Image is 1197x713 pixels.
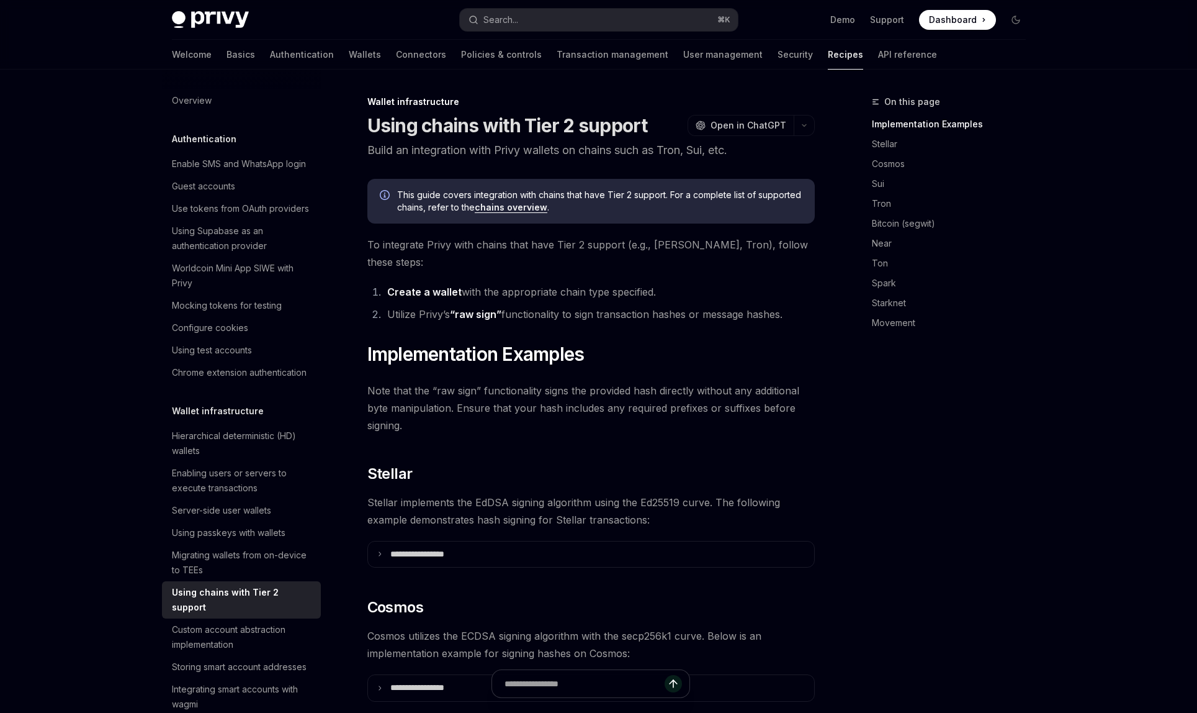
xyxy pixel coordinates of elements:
a: Use tokens from OAuth providers [162,198,321,220]
a: “raw sign” [450,308,501,321]
a: User management [683,40,763,70]
div: Use tokens from OAuth providers [172,201,309,216]
div: Overview [172,93,212,108]
li: with the appropriate chain type specified. [383,283,815,301]
a: Ton [872,253,1036,273]
li: Utilize Privy’s functionality to sign transaction hashes or message hashes. [383,306,815,323]
a: Cosmos [872,154,1036,174]
span: This guide covers integration with chains that have Tier 2 support. For a complete list of suppor... [397,189,802,214]
div: Integrating smart accounts with wagmi [172,682,313,712]
a: Demo [830,14,855,26]
div: Configure cookies [172,320,248,335]
a: Movement [872,313,1036,333]
a: Sui [872,174,1036,194]
span: To integrate Privy with chains that have Tier 2 support (e.g., [PERSON_NAME], Tron), follow these... [367,236,815,271]
a: Implementation Examples [872,114,1036,134]
button: Search...⌘K [460,9,738,31]
button: Toggle dark mode [1006,10,1026,30]
svg: Info [380,190,392,202]
a: Starknet [872,293,1036,313]
a: Migrating wallets from on-device to TEEs [162,544,321,581]
button: Open in ChatGPT [688,115,794,136]
a: Configure cookies [162,317,321,339]
div: Using chains with Tier 2 support [172,585,313,615]
a: Dashboard [919,10,996,30]
div: Enabling users or servers to execute transactions [172,466,313,496]
a: Hierarchical deterministic (HD) wallets [162,425,321,462]
a: Enabling users or servers to execute transactions [162,462,321,499]
a: Worldcoin Mini App SIWE with Privy [162,257,321,294]
div: Hierarchical deterministic (HD) wallets [172,429,313,458]
button: Send message [665,675,682,693]
img: dark logo [172,11,249,29]
a: Security [778,40,813,70]
a: Storing smart account addresses [162,656,321,678]
a: Near [872,234,1036,253]
span: Implementation Examples [367,343,585,365]
a: Policies & controls [461,40,542,70]
a: Support [870,14,904,26]
input: Ask a question... [504,670,665,697]
a: Using chains with Tier 2 support [162,581,321,619]
a: Using Supabase as an authentication provider [162,220,321,257]
div: Worldcoin Mini App SIWE with Privy [172,261,313,291]
h1: Using chains with Tier 2 support [367,114,648,137]
a: Overview [162,89,321,112]
span: ⌘ K [717,15,730,25]
a: chains overview [475,202,547,213]
div: Mocking tokens for testing [172,298,282,313]
a: Tron [872,194,1036,214]
div: Chrome extension authentication [172,365,307,380]
span: Dashboard [929,14,977,26]
p: Build an integration with Privy wallets on chains such as Tron, Sui, etc. [367,142,815,159]
a: Transaction management [557,40,668,70]
div: Search... [483,12,518,27]
a: Guest accounts [162,175,321,198]
div: Migrating wallets from on-device to TEEs [172,548,313,578]
a: Basics [226,40,255,70]
div: Using Supabase as an authentication provider [172,224,313,253]
div: Using test accounts [172,343,252,358]
a: Server-side user wallets [162,499,321,522]
div: Server-side user wallets [172,503,271,518]
div: Guest accounts [172,179,235,194]
div: Custom account abstraction implementation [172,622,313,652]
span: Cosmos utilizes the ECDSA signing algorithm with the secp256k1 curve. Below is an implementation ... [367,627,815,662]
a: Connectors [396,40,446,70]
a: Welcome [172,40,212,70]
div: Enable SMS and WhatsApp login [172,157,306,171]
div: Storing smart account addresses [172,660,307,674]
a: Chrome extension authentication [162,361,321,384]
span: On this page [884,94,940,109]
h5: Wallet infrastructure [172,404,264,419]
span: Note that the “raw sign” functionality signs the provided hash directly without any additional by... [367,382,815,434]
span: Open in ChatGPT [711,119,786,132]
div: Using passkeys with wallets [172,525,285,540]
a: Mocking tokens for testing [162,294,321,317]
a: Recipes [828,40,863,70]
a: Authentication [270,40,334,70]
a: Wallets [349,40,381,70]
a: Enable SMS and WhatsApp login [162,153,321,175]
a: Create a wallet [387,286,462,299]
a: Using test accounts [162,339,321,361]
a: Custom account abstraction implementation [162,619,321,656]
div: Wallet infrastructure [367,96,815,108]
a: Using passkeys with wallets [162,522,321,544]
span: Stellar implements the EdDSA signing algorithm using the Ed25519 curve. The following example dem... [367,494,815,529]
a: Stellar [872,134,1036,154]
span: Cosmos [367,597,423,617]
h5: Authentication [172,132,236,147]
a: Spark [872,273,1036,293]
a: Bitcoin (segwit) [872,214,1036,234]
a: API reference [878,40,937,70]
span: Stellar [367,464,413,484]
